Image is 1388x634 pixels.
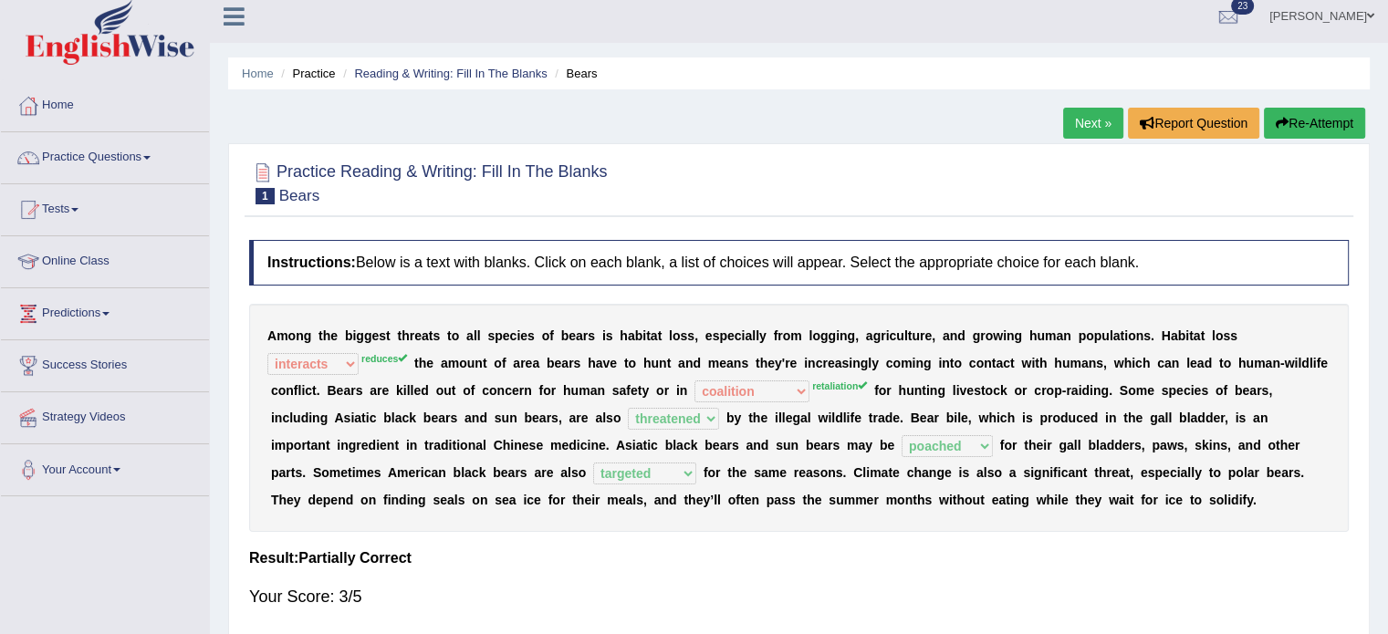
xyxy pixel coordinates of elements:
[673,328,681,343] b: o
[756,328,759,343] b: l
[932,328,935,343] b: ,
[471,383,475,398] b: f
[305,383,312,398] b: c
[1096,356,1103,370] b: s
[1003,328,1007,343] b: i
[855,328,859,343] b: ,
[950,356,955,370] b: t
[849,356,852,370] b: i
[1054,356,1062,370] b: h
[381,383,389,398] b: e
[1010,356,1015,370] b: t
[1039,356,1048,370] b: h
[1110,328,1113,343] b: l
[1212,328,1216,343] b: l
[527,328,535,343] b: s
[519,383,524,398] b: r
[868,356,871,370] b: l
[610,356,617,370] b: e
[323,328,331,343] b: h
[602,356,610,370] b: v
[354,67,547,80] a: Reading & Writing: Fill In The Blanks
[532,356,539,370] b: a
[475,356,483,370] b: n
[1171,328,1178,343] b: a
[312,383,317,398] b: t
[426,356,433,370] b: e
[1035,356,1039,370] b: t
[892,356,901,370] b: o
[588,356,596,370] b: h
[1070,356,1080,370] b: m
[483,356,487,370] b: t
[436,383,444,398] b: o
[1003,356,1010,370] b: c
[667,356,672,370] b: t
[1164,356,1172,370] b: a
[379,328,386,343] b: s
[1216,328,1224,343] b: o
[1,80,209,126] a: Home
[685,356,694,370] b: n
[1200,328,1205,343] b: t
[452,383,456,398] b: t
[513,356,520,370] b: a
[510,328,517,343] b: c
[1224,356,1232,370] b: o
[1135,356,1143,370] b: c
[441,356,448,370] b: a
[886,356,893,370] b: c
[1114,356,1124,370] b: w
[1128,108,1259,139] button: Report Question
[816,356,823,370] b: c
[402,328,410,343] b: h
[1162,328,1171,343] b: H
[403,383,407,398] b: i
[1254,356,1265,370] b: m
[249,240,1349,286] h4: Below is a text with blanks. Click on each blank, a list of choices will appear. Select the appro...
[861,356,869,370] b: g
[1230,328,1237,343] b: s
[466,328,474,343] b: a
[651,356,659,370] b: u
[271,383,278,398] b: c
[993,328,1003,343] b: w
[1197,356,1205,370] b: a
[337,383,344,398] b: e
[658,328,663,343] b: t
[719,328,727,343] b: p
[494,356,502,370] b: o
[912,328,920,343] b: u
[421,383,429,398] b: d
[489,383,497,398] b: o
[752,328,756,343] b: l
[1301,356,1310,370] b: d
[943,328,950,343] b: a
[345,328,353,343] b: b
[1,444,209,490] a: Your Account
[467,356,475,370] b: u
[410,328,414,343] b: r
[1089,356,1097,370] b: n
[1063,108,1123,139] a: Next »
[804,356,808,370] b: i
[1045,328,1056,343] b: m
[350,383,355,398] b: r
[413,383,421,398] b: e
[352,328,356,343] b: i
[288,328,297,343] b: o
[267,255,356,270] b: Instructions:
[1284,356,1294,370] b: w
[942,356,950,370] b: n
[1,236,209,282] a: Online Class
[1063,328,1071,343] b: n
[1310,356,1313,370] b: l
[973,328,981,343] b: g
[414,328,422,343] b: e
[881,328,885,343] b: r
[1316,356,1320,370] b: f
[1120,328,1124,343] b: t
[783,328,791,343] b: o
[828,328,836,343] b: g
[1014,328,1022,343] b: g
